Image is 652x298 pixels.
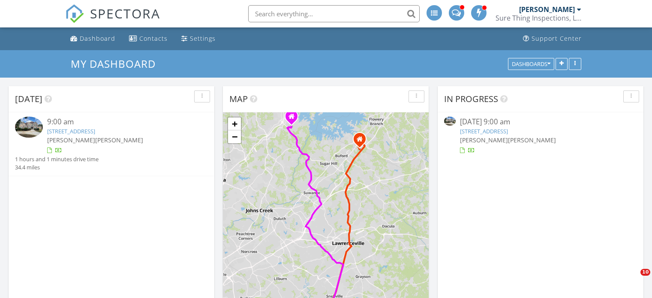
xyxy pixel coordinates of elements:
[520,31,585,47] a: Support Center
[508,136,556,144] span: [PERSON_NAME]
[532,34,582,42] div: Support Center
[444,117,637,155] a: [DATE] 9:00 am [STREET_ADDRESS] [PERSON_NAME][PERSON_NAME]
[460,127,508,135] a: [STREET_ADDRESS]
[190,34,216,42] div: Settings
[248,5,420,22] input: Search everything...
[65,4,84,23] img: The Best Home Inspection Software - Spectora
[228,117,241,130] a: Zoom in
[229,93,248,105] span: Map
[291,116,297,121] div: 3010 Cabernet Ct, Cumming GA 30041
[15,117,43,138] img: 9575053%2Fcover_photos%2FxF2gdYO7XX5mquCHqTLQ%2Fsmall.jpg
[519,5,575,14] div: [PERSON_NAME]
[139,34,168,42] div: Contacts
[623,269,643,289] iframe: Intercom live chat
[228,130,241,143] a: Zoom out
[444,117,456,126] img: 9575053%2Fcover_photos%2FxF2gdYO7XX5mquCHqTLQ%2Fsmall.jpg
[178,31,219,47] a: Settings
[15,117,208,172] a: 9:00 am [STREET_ADDRESS] [PERSON_NAME][PERSON_NAME] 1 hours and 1 minutes drive time 34.4 miles
[15,163,99,172] div: 34.4 miles
[126,31,171,47] a: Contacts
[444,93,498,105] span: In Progress
[71,57,163,71] a: My Dashboard
[95,136,143,144] span: [PERSON_NAME]
[496,14,581,22] div: Sure Thing Inspections, LLC
[67,31,119,47] a: Dashboard
[460,136,508,144] span: [PERSON_NAME]
[47,127,95,135] a: [STREET_ADDRESS]
[640,269,650,276] span: 10
[80,34,115,42] div: Dashboard
[65,12,160,30] a: SPECTORA
[360,139,365,144] div: 5210 Palmero Court St105, Buford GA 30518
[15,93,42,105] span: [DATE]
[90,4,160,22] span: SPECTORA
[47,136,95,144] span: [PERSON_NAME]
[460,117,621,127] div: [DATE] 9:00 am
[15,155,99,163] div: 1 hours and 1 minutes drive time
[512,61,550,67] div: Dashboards
[47,117,192,127] div: 9:00 am
[508,58,554,70] button: Dashboards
